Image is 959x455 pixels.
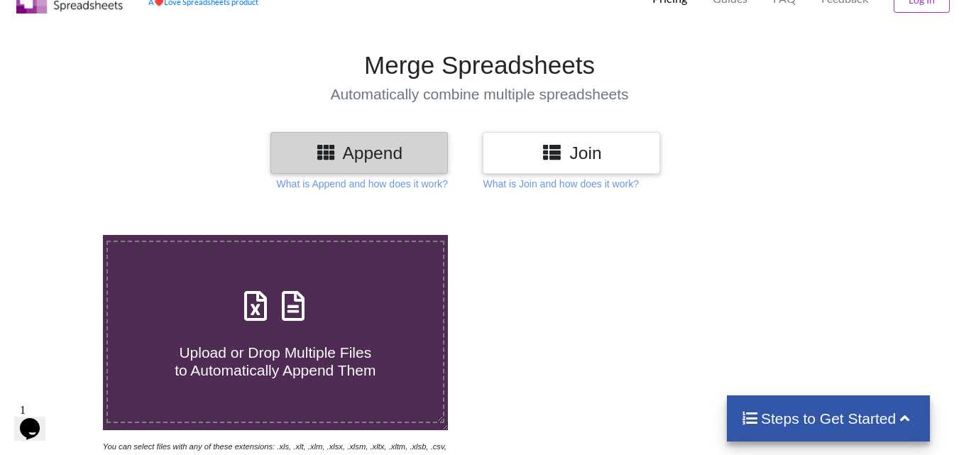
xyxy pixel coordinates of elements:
p: What is Append and how does it work? [277,177,448,191]
h4: Steps to Get Started [741,410,916,427]
h3: Append [281,143,437,163]
span: Upload or Drop Multiple Files to Automatically Append Them [175,344,376,378]
iframe: chat widget [14,398,60,441]
h3: Join [493,143,650,163]
p: What is Join and how does it work? [483,177,638,191]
